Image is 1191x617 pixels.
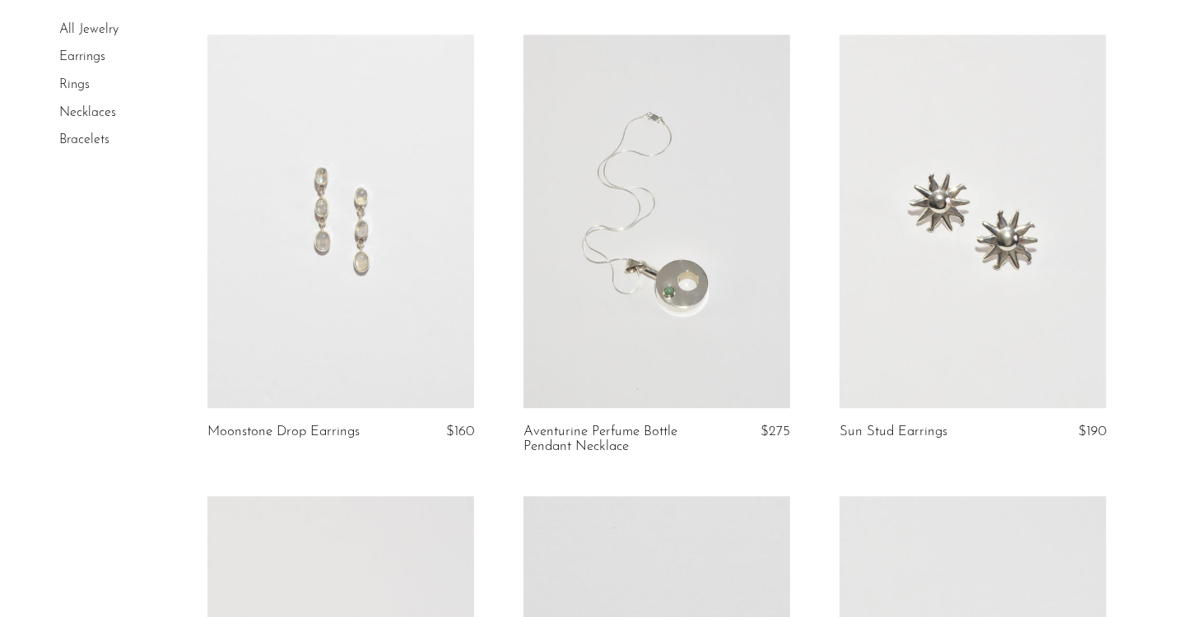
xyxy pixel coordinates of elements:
[446,424,474,438] span: $160
[59,106,116,119] a: Necklaces
[59,51,105,64] a: Earrings
[59,133,109,146] a: Bracelets
[1078,424,1106,438] span: $190
[59,23,119,36] a: All Jewelry
[840,424,947,439] a: Sun Stud Earrings
[523,424,700,455] a: Aventurine Perfume Bottle Pendant Necklace
[761,424,790,438] span: $275
[207,424,360,439] a: Moonstone Drop Earrings
[59,78,90,91] a: Rings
